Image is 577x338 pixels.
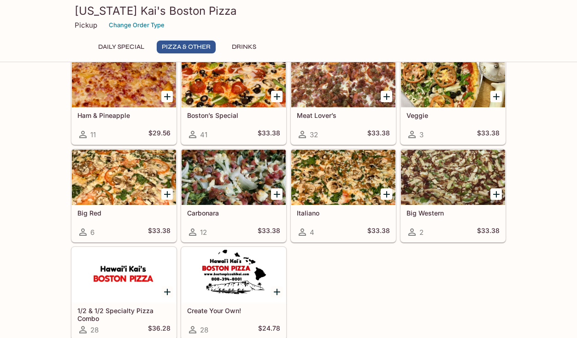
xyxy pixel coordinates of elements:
[310,130,318,139] span: 32
[77,111,171,119] h5: Ham & Pineapple
[90,130,96,139] span: 11
[157,41,216,53] button: Pizza & Other
[90,326,99,334] span: 28
[182,150,286,205] div: Carbonara
[181,52,286,145] a: Boston’s Special41$33.38
[258,129,280,140] h5: $33.38
[310,228,314,237] span: 4
[148,227,171,238] h5: $33.38
[223,41,265,53] button: Drinks
[406,209,500,217] h5: Big Western
[200,130,207,139] span: 41
[181,149,286,242] a: Carbonara12$33.38
[258,227,280,238] h5: $33.38
[297,111,390,119] h5: Meat Lover’s
[77,209,171,217] h5: Big Red
[271,91,283,102] button: Add Boston’s Special
[401,52,505,107] div: Veggie
[490,188,502,200] button: Add Big Western
[182,247,286,303] div: Create Your Own!
[187,307,280,315] h5: Create Your Own!
[75,21,97,29] p: Pickup
[93,41,149,53] button: Daily Special
[490,91,502,102] button: Add Veggie
[271,286,283,297] button: Add Create Your Own!
[187,209,280,217] h5: Carbonara
[71,52,177,145] a: Ham & Pineapple11$29.56
[200,326,208,334] span: 28
[161,286,173,297] button: Add 1/2 & 1/2 Specialty Pizza Combo
[72,52,176,107] div: Ham & Pineapple
[401,150,505,205] div: Big Western
[148,324,171,335] h5: $36.28
[381,188,392,200] button: Add Italiano
[477,129,500,140] h5: $33.38
[419,228,424,237] span: 2
[161,188,173,200] button: Add Big Red
[291,52,395,107] div: Meat Lover’s
[291,52,396,145] a: Meat Lover’s32$33.38
[367,227,390,238] h5: $33.38
[72,150,176,205] div: Big Red
[105,18,169,32] button: Change Order Type
[200,228,207,237] span: 12
[77,307,171,322] h5: 1/2 & 1/2 Specialty Pizza Combo
[161,91,173,102] button: Add Ham & Pineapple
[271,188,283,200] button: Add Carbonara
[148,129,171,140] h5: $29.56
[381,91,392,102] button: Add Meat Lover’s
[419,130,424,139] span: 3
[291,149,396,242] a: Italiano4$33.38
[406,111,500,119] h5: Veggie
[400,52,506,145] a: Veggie3$33.38
[477,227,500,238] h5: $33.38
[367,129,390,140] h5: $33.38
[291,150,395,205] div: Italiano
[400,149,506,242] a: Big Western2$33.38
[187,111,280,119] h5: Boston’s Special
[72,247,176,303] div: 1/2 & 1/2 Specialty Pizza Combo
[297,209,390,217] h5: Italiano
[90,228,94,237] span: 6
[75,4,502,18] h3: [US_STATE] Kai's Boston Pizza
[182,52,286,107] div: Boston’s Special
[258,324,280,335] h5: $24.78
[71,149,177,242] a: Big Red6$33.38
